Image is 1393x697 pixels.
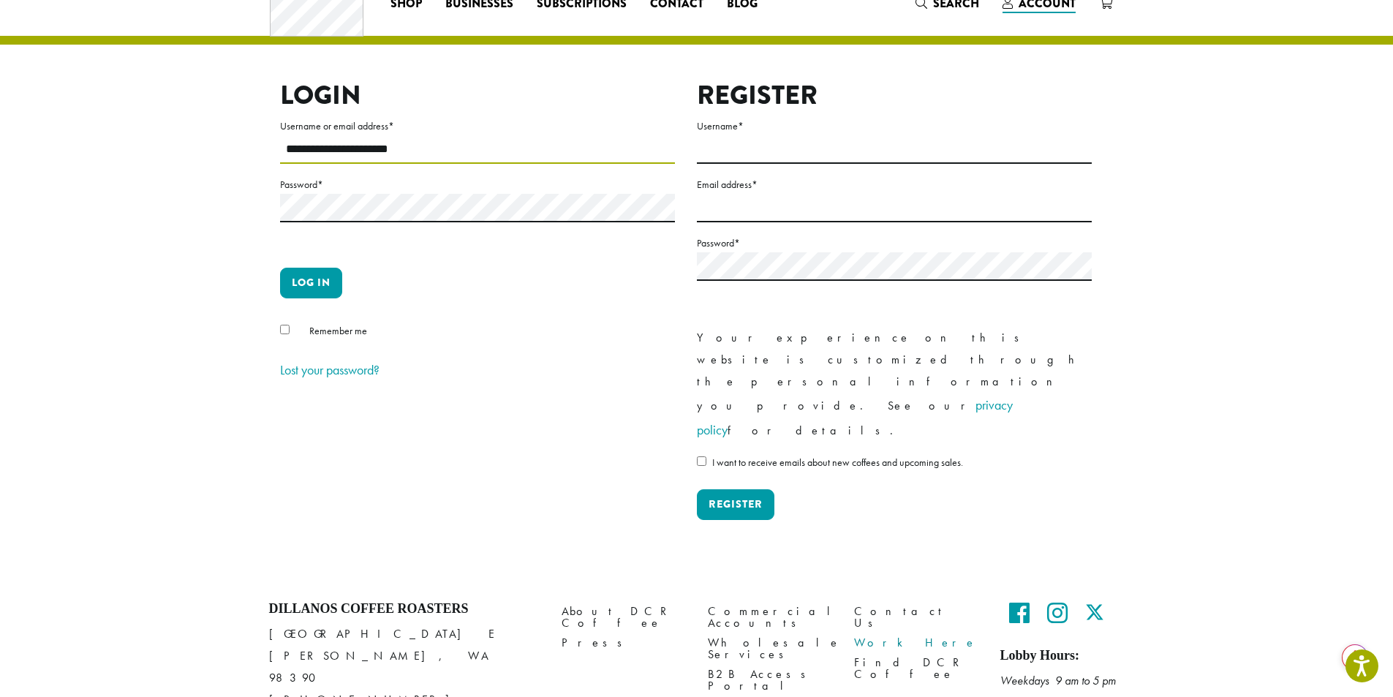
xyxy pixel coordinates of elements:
[697,234,1092,252] label: Password
[697,327,1092,442] p: Your experience on this website is customized through the personal information you provide. See o...
[280,80,675,111] h2: Login
[697,396,1013,438] a: privacy policy
[854,601,978,633] a: Contact Us
[854,653,978,685] a: Find DCR Coffee
[708,601,832,633] a: Commercial Accounts
[697,489,774,520] button: Register
[854,633,978,653] a: Work Here
[697,456,706,466] input: I want to receive emails about new coffees and upcoming sales.
[280,268,342,298] button: Log in
[712,456,963,469] span: I want to receive emails about new coffees and upcoming sales.
[280,176,675,194] label: Password
[697,176,1092,194] label: Email address
[697,80,1092,111] h2: Register
[269,601,540,617] h4: Dillanos Coffee Roasters
[280,117,675,135] label: Username or email address
[708,633,832,665] a: Wholesale Services
[562,633,686,653] a: Press
[1000,673,1116,688] em: Weekdays 9 am to 5 pm
[708,665,832,696] a: B2B Access Portal
[309,324,367,337] span: Remember me
[1000,648,1125,664] h5: Lobby Hours:
[697,117,1092,135] label: Username
[280,361,380,378] a: Lost your password?
[562,601,686,633] a: About DCR Coffee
